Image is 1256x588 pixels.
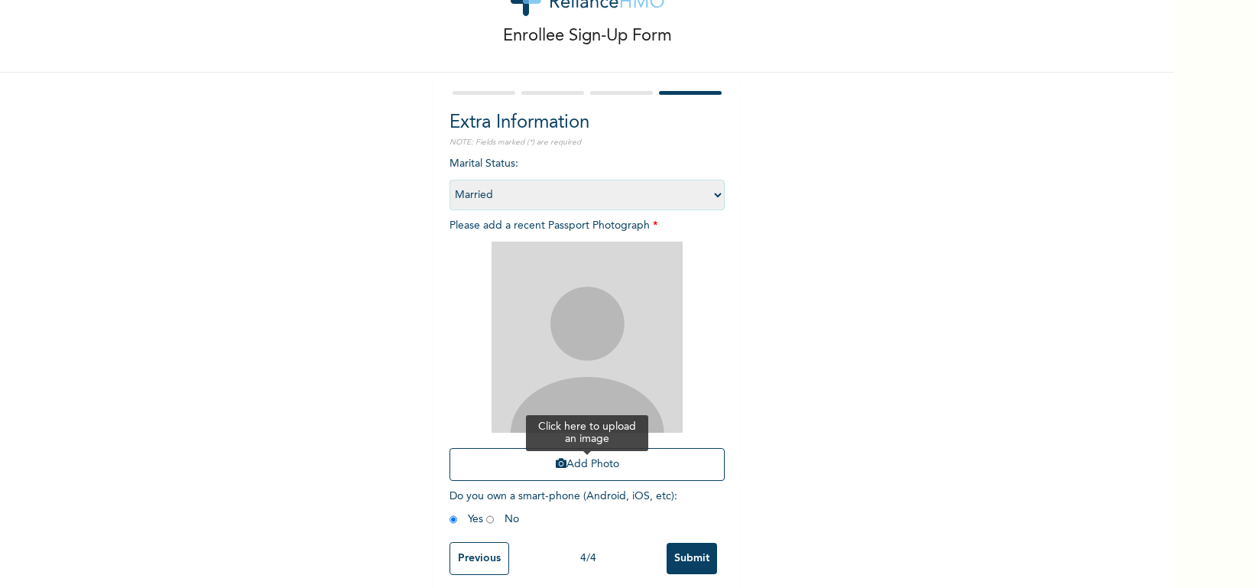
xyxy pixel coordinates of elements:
input: Submit [667,543,717,574]
p: Enrollee Sign-Up Form [503,24,672,49]
div: 4 / 4 [509,551,667,567]
span: Marital Status : [449,158,725,200]
span: Do you own a smart-phone (Android, iOS, etc) : Yes No [449,491,677,525]
h2: Extra Information [449,109,725,137]
input: Previous [449,542,509,575]
p: NOTE: Fields marked (*) are required [449,137,725,148]
button: Add Photo [449,448,725,481]
img: Crop [492,242,683,433]
span: Please add a recent Passport Photograph [449,220,725,489]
